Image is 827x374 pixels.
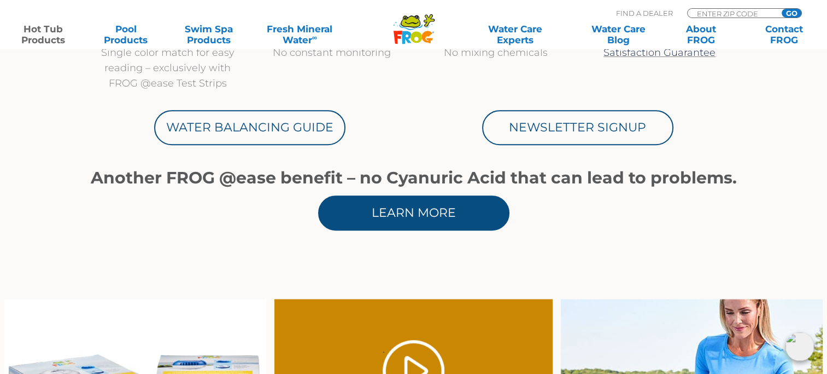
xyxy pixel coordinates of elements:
h1: Another FROG @ease benefit – no Cyanuric Acid that can lead to problems. [86,169,742,187]
a: Water Balancing Guide [154,110,345,145]
a: Swim SpaProducts [177,24,241,45]
a: PoolProducts [94,24,159,45]
img: openIcon [785,332,814,361]
p: Single color match for easy reading – exclusively with FROG @ease Test Strips [97,45,239,91]
a: Learn More [318,195,509,231]
a: Hot TubProducts [11,24,75,45]
a: AboutFROG [669,24,734,45]
p: No mixing chemicals [425,45,567,60]
sup: ∞ [312,33,317,42]
p: Find A Dealer [616,8,673,18]
a: Satisfaction Guarantee [603,47,715,59]
p: No constant monitoring [261,45,403,60]
a: Water CareBlog [586,24,650,45]
a: Fresh MineralWater∞ [260,24,340,45]
a: ContactFROG [752,24,816,45]
input: GO [782,9,801,18]
input: Zip Code Form [696,9,770,18]
a: Newsletter Signup [482,110,673,145]
a: Water CareExperts [463,24,567,45]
